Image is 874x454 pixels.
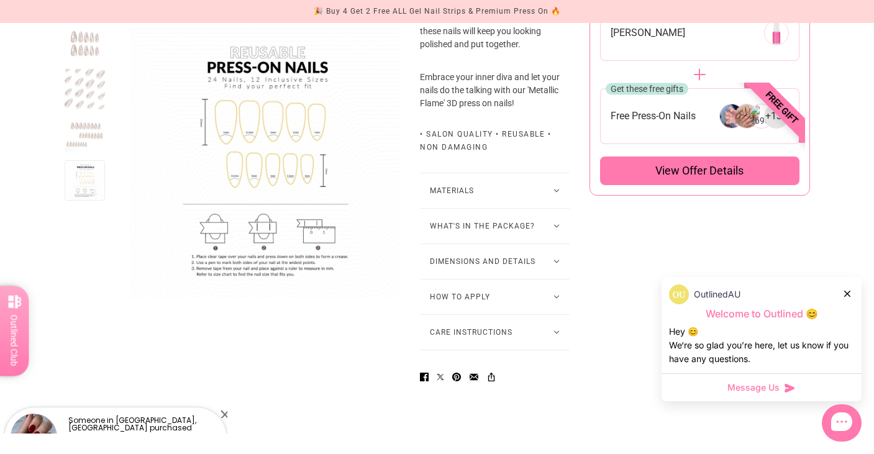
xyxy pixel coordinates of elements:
[125,23,400,298] modal-trigger: Enlarge product image
[669,325,854,366] div: Hey 😊 We‘re so glad you’re here, let us know if you have any questions.
[420,173,570,208] button: Materials
[465,365,483,388] a: Send via email
[611,109,696,122] span: Free Press-On Nails
[420,315,570,350] button: Care Instructions
[68,417,216,432] p: Someone in [GEOGRAPHIC_DATA], [GEOGRAPHIC_DATA] purchased
[432,365,448,388] a: Post on X
[420,244,570,279] button: Dimensions and Details
[482,365,501,388] share-url: Copy URL
[694,288,740,301] p: OutlinedAU
[726,52,837,163] span: Free gift
[611,83,683,93] span: Get these free gifts
[611,26,685,39] span: [PERSON_NAME]
[314,5,561,18] div: 🎉 Buy 4 Get 2 Free ALL Gel Nail Strips & Premium Press On 🔥
[727,381,780,394] span: Message Us
[655,163,744,178] span: View offer details
[125,23,400,298] img: Alpine Meadows-Press on Manicure-Outlined
[420,128,570,154] div: • Salon Quality • Reusable • Non Damaging
[415,365,434,388] a: Share on Facebook
[669,284,689,304] img: data:image/png;base64,iVBORw0KGgoAAAANSUhEUgAAACQAAAAkCAYAAADhAJiYAAAAAXNSR0IArs4c6QAAArdJREFUWEf...
[420,71,570,110] p: Embrace your inner diva and let your nails do the talking with our 'Metallic Flame' 3D press on n...
[764,20,789,45] img: 269291651152-0
[420,279,570,314] button: How to Apply
[669,307,854,320] p: Welcome to Outlined 😊
[447,365,466,388] a: Pin on Pinterest
[420,209,570,243] button: What's in the package?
